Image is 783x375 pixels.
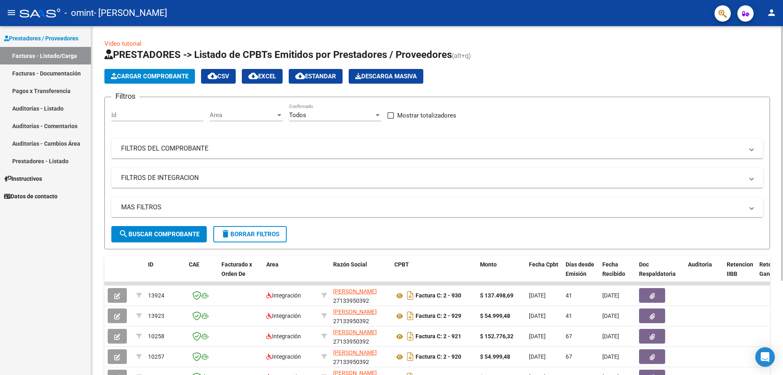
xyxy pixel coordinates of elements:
span: [DATE] [602,333,619,339]
span: PRESTADORES -> Listado de CPBTs Emitidos por Prestadores / Proveedores [104,49,452,60]
span: Integración [266,313,301,319]
span: - [PERSON_NAME] [94,4,167,22]
a: Video tutorial [104,40,142,47]
span: Fecha Recibido [602,261,625,277]
i: Descargar documento [405,350,416,363]
mat-icon: menu [7,8,16,18]
button: Estandar [289,69,343,84]
button: Descarga Masiva [349,69,423,84]
span: Estandar [295,73,336,80]
span: CPBT [394,261,409,268]
span: Area [266,261,279,268]
datatable-header-cell: Monto [477,256,526,292]
datatable-header-cell: Fecha Cpbt [526,256,562,292]
strong: Factura C: 2 - 920 [416,354,461,360]
span: Datos de contacto [4,192,58,201]
strong: $ 54.999,48 [480,353,510,360]
i: Descargar documento [405,309,416,322]
mat-icon: delete [221,229,230,239]
span: 67 [566,353,572,360]
div: 27133950392 [333,348,388,365]
button: EXCEL [242,69,283,84]
button: CSV [201,69,236,84]
mat-expansion-panel-header: MAS FILTROS [111,197,763,217]
span: Prestadores / Proveedores [4,34,78,43]
span: 67 [566,333,572,339]
span: 13923 [148,313,164,319]
span: [PERSON_NAME] [333,308,377,315]
span: Cargar Comprobante [111,73,188,80]
span: [DATE] [529,313,546,319]
datatable-header-cell: Retencion IIBB [723,256,756,292]
mat-panel-title: FILTROS DEL COMPROBANTE [121,144,743,153]
strong: Factura C: 2 - 921 [416,333,461,340]
datatable-header-cell: Doc Respaldatoria [636,256,685,292]
span: 13924 [148,292,164,299]
span: Area [210,111,276,119]
span: Mostrar totalizadores [397,111,456,120]
span: CAE [189,261,199,268]
span: 10257 [148,353,164,360]
mat-icon: search [119,229,128,239]
span: [DATE] [602,292,619,299]
strong: Factura C: 2 - 930 [416,293,461,299]
span: [DATE] [602,353,619,360]
div: Open Intercom Messenger [755,347,775,367]
div: 27133950392 [333,307,388,324]
span: 41 [566,292,572,299]
span: Monto [480,261,497,268]
span: Borrar Filtros [221,231,279,238]
span: Auditoria [688,261,712,268]
span: 41 [566,313,572,319]
button: Borrar Filtros [213,226,287,242]
div: 27133950392 [333,287,388,304]
span: Integración [266,333,301,339]
mat-icon: cloud_download [208,71,217,81]
datatable-header-cell: Fecha Recibido [599,256,636,292]
h3: Filtros [111,91,139,102]
span: Retencion IIBB [727,261,753,277]
div: 27133950392 [333,328,388,345]
i: Descargar documento [405,330,416,343]
span: EXCEL [248,73,276,80]
span: [DATE] [529,333,546,339]
button: Cargar Comprobante [104,69,195,84]
mat-icon: cloud_download [295,71,305,81]
span: [PERSON_NAME] [333,349,377,356]
mat-panel-title: FILTROS DE INTEGRACION [121,173,743,182]
datatable-header-cell: Razón Social [330,256,391,292]
span: Buscar Comprobante [119,231,199,238]
span: ID [148,261,153,268]
span: Facturado x Orden De [221,261,252,277]
span: Integración [266,353,301,360]
datatable-header-cell: ID [145,256,186,292]
mat-expansion-panel-header: FILTROS DE INTEGRACION [111,168,763,188]
strong: Factura C: 2 - 929 [416,313,461,320]
span: CSV [208,73,229,80]
datatable-header-cell: CPBT [391,256,477,292]
datatable-header-cell: Auditoria [685,256,723,292]
span: Días desde Emisión [566,261,594,277]
span: 10258 [148,333,164,339]
app-download-masive: Descarga masiva de comprobantes (adjuntos) [349,69,423,84]
span: Instructivos [4,174,42,183]
span: [DATE] [529,292,546,299]
i: Descargar documento [405,289,416,302]
span: Integración [266,292,301,299]
datatable-header-cell: Días desde Emisión [562,256,599,292]
span: [PERSON_NAME] [333,329,377,335]
span: Razón Social [333,261,367,268]
span: [PERSON_NAME] [333,288,377,295]
datatable-header-cell: Area [263,256,318,292]
span: Fecha Cpbt [529,261,558,268]
datatable-header-cell: Facturado x Orden De [218,256,263,292]
mat-expansion-panel-header: FILTROS DEL COMPROBANTE [111,139,763,158]
strong: $ 137.498,69 [480,292,513,299]
datatable-header-cell: CAE [186,256,218,292]
span: Todos [289,111,306,119]
button: Buscar Comprobante [111,226,207,242]
span: Descarga Masiva [355,73,417,80]
mat-icon: person [767,8,776,18]
strong: $ 54.999,48 [480,313,510,319]
strong: $ 152.776,32 [480,333,513,339]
